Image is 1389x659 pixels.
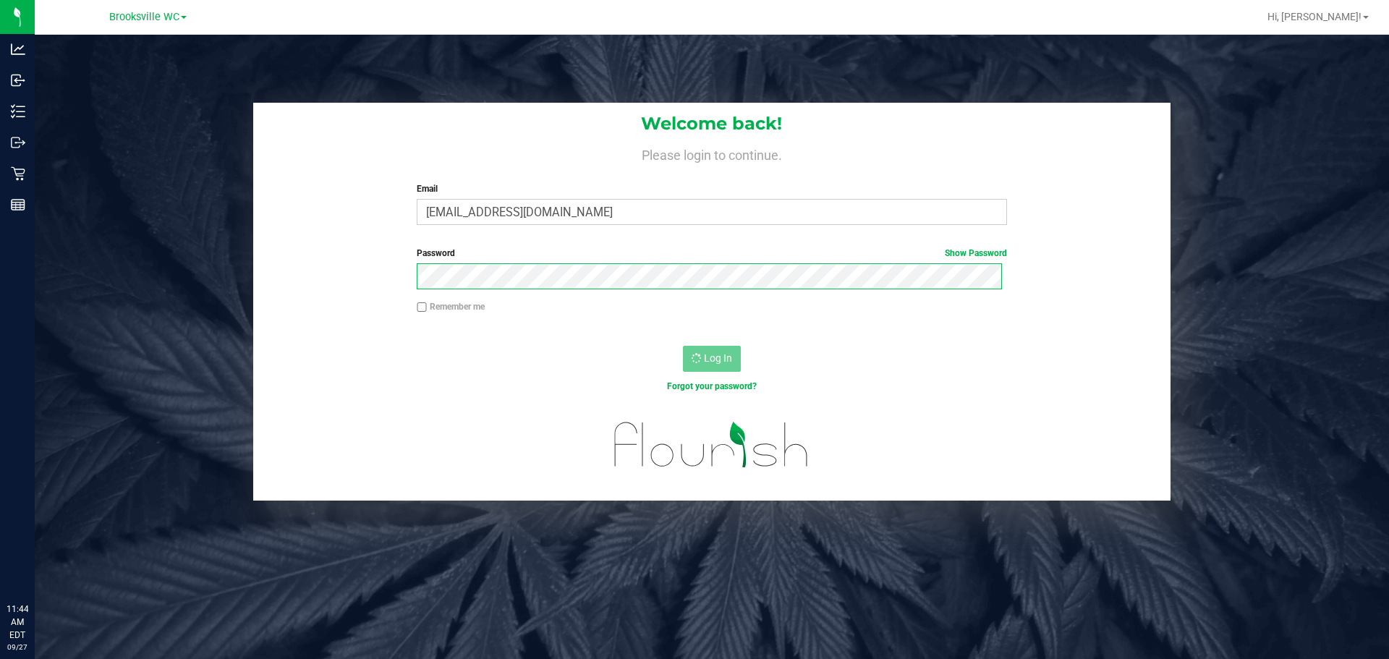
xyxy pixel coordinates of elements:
[7,603,28,642] p: 11:44 AM EDT
[704,352,732,364] span: Log In
[11,135,25,150] inline-svg: Outbound
[667,381,757,391] a: Forgot your password?
[417,300,485,313] label: Remember me
[11,104,25,119] inline-svg: Inventory
[597,408,826,482] img: flourish_logo.svg
[253,114,1171,133] h1: Welcome back!
[1267,11,1362,22] span: Hi, [PERSON_NAME]!
[109,11,179,23] span: Brooksville WC
[11,166,25,181] inline-svg: Retail
[11,42,25,56] inline-svg: Analytics
[7,642,28,652] p: 09/27
[945,248,1007,258] a: Show Password
[683,346,741,372] button: Log In
[253,145,1171,162] h4: Please login to continue.
[417,302,427,313] input: Remember me
[11,197,25,212] inline-svg: Reports
[417,182,1006,195] label: Email
[11,73,25,88] inline-svg: Inbound
[417,248,455,258] span: Password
